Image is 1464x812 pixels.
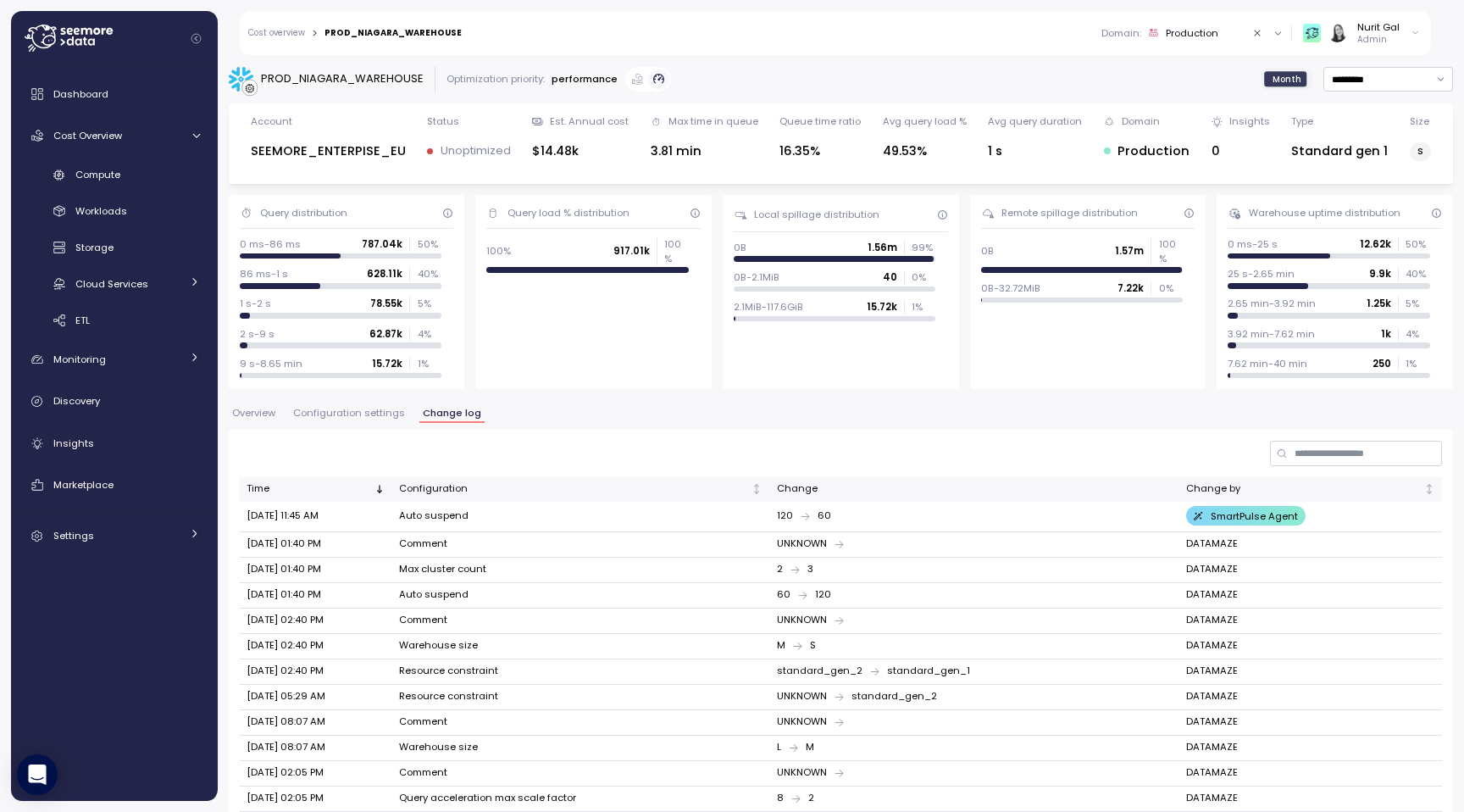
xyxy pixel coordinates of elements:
p: 99 % [912,241,935,254]
div: Change [777,481,1173,497]
td: [DATE] 01:40 PM [240,532,392,558]
div: M S [777,638,1173,653]
p: 40 [883,270,897,284]
p: 2.1MiB-117.6GiB [734,300,803,314]
div: Query distribution [260,206,347,220]
p: 1 s-2 s [240,297,271,310]
p: 1k [1381,327,1391,341]
div: 16.35% [779,142,861,161]
div: Not sorted [1423,483,1435,495]
a: Dashboard [18,77,211,111]
div: Local spillage distribution [754,208,879,221]
p: 15.72k [867,300,897,314]
p: 100 % [664,237,688,265]
div: 60 120 [777,587,1173,603]
td: Resource constraint [392,659,770,685]
p: 1 % [418,357,441,370]
p: 4 % [1406,327,1429,341]
td: [DATE] 02:40 PM [240,609,392,634]
td: DATAMAZE [1179,787,1442,812]
p: 5 % [1406,297,1429,310]
p: 917.01k [613,244,650,258]
div: Change by [1186,481,1421,497]
div: Est. Annual cost [550,114,629,128]
p: Admin [1357,34,1400,46]
p: 7.62 min-40 min [1228,357,1307,370]
td: Comment [392,532,770,558]
div: Avg query duration [988,114,1082,128]
span: Compute [75,168,120,181]
p: 40 % [1406,267,1429,281]
p: 9 s-8.65 min [240,357,302,370]
p: 1.56m [868,241,897,254]
div: PROD_NIAGARA_WAREHOUSE [324,29,462,37]
div: Sorted descending [374,483,385,495]
p: 1 % [912,300,935,314]
span: Configuration settings [293,409,405,418]
div: Query load % distribution [507,206,629,220]
p: 100 % [1159,237,1183,265]
img: ACg8ocIVugc3DtI--ID6pffOeA5XcvoqExjdOmyrlhjOptQpqjom7zQ=s96-c [1328,24,1346,42]
p: 2 s-9 s [240,327,274,341]
p: 25 s-2.65 min [1228,267,1295,281]
button: Clear value [1250,25,1266,41]
th: Change byNot sorted [1179,477,1442,502]
td: DATAMAZE [1179,685,1442,710]
div: UNKNOWN [777,715,1173,730]
div: Configuration [399,481,749,497]
p: 1.25k [1367,297,1391,310]
span: Workloads [75,204,127,218]
td: Resource constraint [392,685,770,710]
div: Production [1166,26,1218,40]
span: Discovery [53,394,100,408]
a: Cost overview [248,29,305,37]
a: Settings [18,520,211,553]
p: 50 % [1406,237,1429,251]
p: 15.72k [372,357,402,370]
div: Production [1104,142,1189,161]
a: Marketplace [18,468,211,502]
span: Settings [53,529,94,542]
span: Marketplace [53,478,114,492]
div: standard_gen_2 standard_gen_1 [777,664,1173,679]
div: SEEMORE_ENTERPISE_EU [251,142,406,161]
a: Workloads [18,197,211,225]
p: 0B [734,241,746,254]
div: Nurit Gal [1357,20,1400,34]
p: 0 % [912,270,935,284]
td: Query acceleration max scale factor [392,787,770,812]
div: UNKNOWN [777,537,1173,552]
div: Warehouse uptime distribution [1249,206,1400,220]
td: [DATE] 02:40 PM [240,659,392,685]
div: Optimization priority: [446,72,545,86]
img: 65f98ecb31a39d60f1f315eb.PNG [1303,24,1321,42]
div: Max time in queue [668,114,758,128]
p: 3.92 min-7.62 min [1228,327,1315,341]
p: 50 % [418,237,441,251]
p: 86 ms-1 s [240,267,288,281]
div: Type [1291,114,1313,128]
div: L M [777,740,1173,755]
p: 2.65 min-3.92 min [1228,297,1316,310]
div: 2 3 [777,562,1173,577]
td: [DATE] 11:45 AM [240,502,392,532]
td: DATAMAZE [1179,761,1442,787]
p: 9.9k [1369,267,1391,281]
p: 40 % [418,267,441,281]
a: Discovery [18,385,211,419]
td: Comment [392,710,770,736]
p: performance [552,72,618,86]
div: 8 2 [777,791,1173,806]
span: Cloud Services [75,277,148,291]
td: DATAMAZE [1179,609,1442,634]
p: 12.62k [1360,237,1391,251]
div: PROD_NIAGARA_WAREHOUSE [261,70,424,87]
div: Remote spillage distribution [1001,206,1138,220]
td: DATAMAZE [1179,659,1442,685]
td: [DATE] 01:40 PM [240,558,392,583]
p: SmartPulse Agent [1211,509,1298,523]
p: 0B-32.72MiB [981,281,1040,295]
span: Dashboard [53,87,108,101]
p: 0 ms-25 s [1228,237,1278,251]
td: Auto suspend [392,583,770,609]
